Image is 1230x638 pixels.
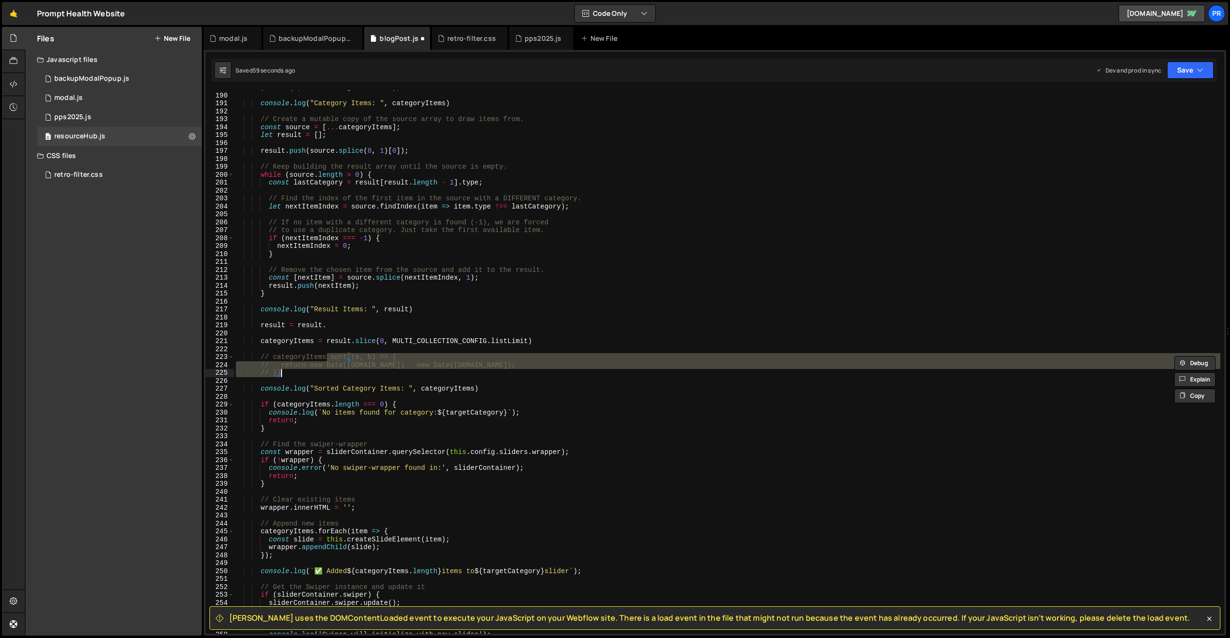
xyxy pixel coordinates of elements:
a: Pr [1208,5,1225,22]
div: 228 [206,393,234,401]
div: 241 [206,496,234,504]
div: 224 [206,361,234,369]
span: 0 [45,134,51,141]
div: 196 [206,139,234,147]
a: 🤙 [2,2,25,25]
div: New File [581,34,621,43]
div: 198 [206,155,234,163]
div: 214 [206,282,234,290]
div: 226 [206,377,234,385]
div: 239 [206,480,234,488]
div: 243 [206,512,234,520]
button: Explain [1174,372,1216,387]
div: 204 [206,203,234,211]
div: 244 [206,520,234,528]
div: 238 [206,472,234,480]
div: 221 [206,337,234,345]
div: 59 seconds ago [253,66,295,74]
div: modal.js [54,94,83,102]
div: 193 [206,115,234,123]
div: 227 [206,385,234,393]
div: 207 [206,226,234,234]
div: 252 [206,583,234,591]
div: 254 [206,599,234,607]
div: retro-filter.css [447,34,496,43]
button: Copy [1174,389,1216,403]
div: 199 [206,163,234,171]
div: 218 [206,314,234,322]
div: CSS files [25,146,202,165]
div: 240 [206,488,234,496]
div: 245 [206,528,234,536]
div: retro-filter.css [54,171,103,179]
div: 208 [206,234,234,243]
div: Prompt Health Website [37,8,125,19]
div: 201 [206,179,234,187]
div: 209 [206,242,234,250]
div: 255 [206,607,234,615]
div: backupModalPopup.js [279,34,351,43]
div: 216 [206,298,234,306]
div: 215 [206,290,234,298]
span: [PERSON_NAME] uses the DOMContentLoaded event to execute your JavaScript on your Webflow site. Th... [229,613,1190,623]
div: resourceHub.js [54,132,105,141]
div: 248 [206,552,234,560]
div: Javascript files [25,50,202,69]
a: [DOMAIN_NAME] [1119,5,1205,22]
div: 257 [206,623,234,631]
button: Code Only [575,5,655,22]
div: 191 [206,99,234,108]
div: 242 [206,504,234,512]
div: 229 [206,401,234,409]
div: 234 [206,441,234,449]
div: 223 [206,353,234,361]
div: 251 [206,575,234,583]
div: 253 [206,591,234,599]
div: 192 [206,108,234,116]
div: 230 [206,409,234,417]
div: 16625/45859.js [37,127,202,146]
h2: Files [37,33,54,44]
div: 16625/45860.js [37,69,202,88]
div: 202 [206,187,234,195]
div: 16625/45293.js [37,108,202,127]
div: 212 [206,266,234,274]
div: 206 [206,219,234,227]
div: 225 [206,369,234,377]
div: modal.js [219,34,247,43]
div: 246 [206,536,234,544]
div: Dev and prod in sync [1096,66,1161,74]
div: 203 [206,195,234,203]
div: backupModalPopup.js [54,74,129,83]
div: 197 [206,147,234,155]
button: New File [154,35,190,42]
div: 236 [206,456,234,465]
div: 222 [206,345,234,354]
div: 233 [206,432,234,441]
div: 210 [206,250,234,258]
div: Saved [235,66,295,74]
div: 237 [206,464,234,472]
div: 256 [206,615,234,623]
div: 217 [206,306,234,314]
div: 205 [206,210,234,219]
div: 235 [206,448,234,456]
div: 231 [206,417,234,425]
div: 219 [206,321,234,330]
div: 16625/46324.js [37,88,202,108]
div: 247 [206,543,234,552]
button: Debug [1174,356,1216,370]
div: 213 [206,274,234,282]
div: pps2025.js [54,113,91,122]
div: 220 [206,330,234,338]
button: Save [1167,61,1214,79]
div: 232 [206,425,234,433]
div: 195 [206,131,234,139]
div: 249 [206,559,234,567]
div: 194 [206,123,234,132]
div: blogPost.js [380,34,418,43]
div: 200 [206,171,234,179]
div: 16625/45443.css [37,165,202,184]
div: 211 [206,258,234,266]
